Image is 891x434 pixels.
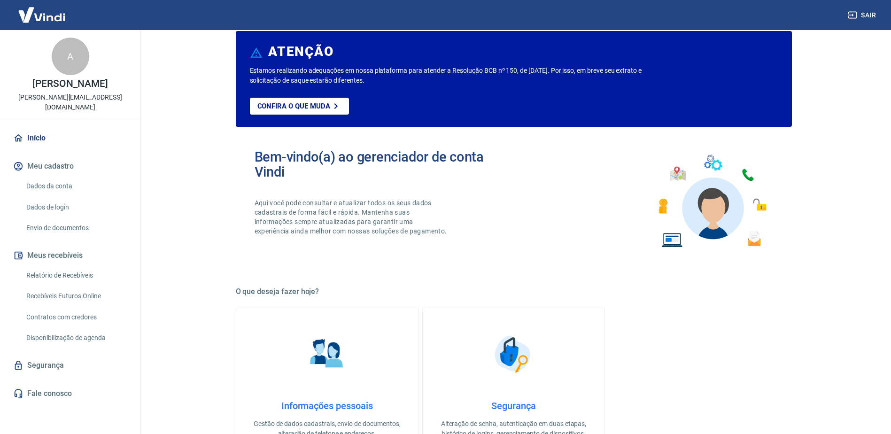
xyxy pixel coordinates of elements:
button: Meus recebíveis [11,245,129,266]
button: Meu cadastro [11,156,129,177]
p: [PERSON_NAME] [32,79,108,89]
h5: O que deseja fazer hoje? [236,287,792,296]
a: Recebíveis Futuros Online [23,287,129,306]
img: Vindi [11,0,72,29]
p: Aqui você pode consultar e atualizar todos os seus dados cadastrais de forma fácil e rápida. Mant... [255,198,449,236]
a: Disponibilização de agenda [23,328,129,348]
img: Informações pessoais [303,331,350,378]
h4: Segurança [438,400,589,411]
a: Início [11,128,129,148]
img: Imagem de um avatar masculino com diversos icones exemplificando as funcionalidades do gerenciado... [650,149,773,253]
p: Estamos realizando adequações em nossa plataforma para atender a Resolução BCB nº 150, de [DATE].... [250,66,672,85]
h4: Informações pessoais [251,400,403,411]
a: Contratos com credores [23,308,129,327]
div: A [52,38,89,75]
p: [PERSON_NAME][EMAIL_ADDRESS][DOMAIN_NAME] [8,93,133,112]
img: Segurança [490,331,537,378]
button: Sair [846,7,880,24]
p: Confira o que muda [257,102,330,110]
h2: Bem-vindo(a) ao gerenciador de conta Vindi [255,149,514,179]
a: Fale conosco [11,383,129,404]
h6: ATENÇÃO [268,47,333,56]
a: Dados da conta [23,177,129,196]
a: Relatório de Recebíveis [23,266,129,285]
a: Confira o que muda [250,98,349,115]
a: Envio de documentos [23,218,129,238]
a: Segurança [11,355,129,376]
a: Dados de login [23,198,129,217]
